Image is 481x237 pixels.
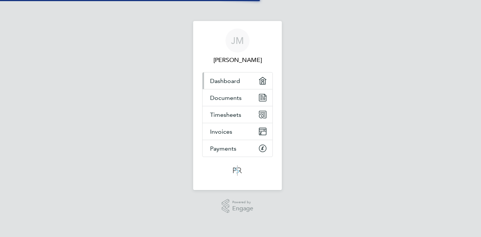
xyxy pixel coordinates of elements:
a: Invoices [203,123,272,140]
span: Invoices [210,128,232,135]
img: psrsolutions-logo-retina.png [231,165,244,177]
span: Timesheets [210,111,241,118]
span: Documents [210,94,242,101]
a: JM[PERSON_NAME] [202,29,273,65]
span: Engage [232,205,253,212]
a: Payments [203,140,272,157]
a: Go to home page [202,165,273,177]
span: JM [231,36,244,45]
span: Powered by [232,199,253,205]
span: Dashboard [210,77,240,85]
nav: Main navigation [193,21,282,190]
a: Powered byEngage [222,199,254,213]
span: Julie Millerchip [202,56,273,65]
span: Payments [210,145,236,152]
a: Dashboard [203,72,272,89]
a: Timesheets [203,106,272,123]
a: Documents [203,89,272,106]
